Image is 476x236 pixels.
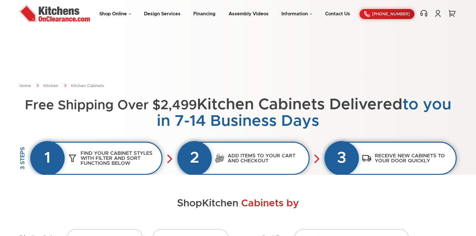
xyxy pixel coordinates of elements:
[19,5,90,22] img: Kitchens On Clearance
[157,97,451,129] span: to you in 7-14 Business Days
[77,148,161,169] h3: Find your cabinet styles with filter and sort functions below
[43,84,58,88] a: Kitchen
[202,199,238,209] span: Kitchen
[225,150,309,166] h3: Add items to your cart and checkout
[241,199,299,209] span: Cabinets by
[144,12,181,16] a: Design Services
[19,96,457,129] h1: Kitchen Cabinets Delivered
[177,141,212,175] div: 2
[359,9,414,19] a: [PHONE_NUMBER]
[372,150,456,166] h3: Receive new cabinets to your door quickly
[71,84,104,88] a: Kitchen Cabinets
[193,12,216,16] a: Financing
[30,141,65,175] div: 1
[19,198,457,209] h2: Shop
[281,12,312,16] a: Information
[229,12,269,16] a: Assembly Videos
[19,147,27,170] h2: 3 STEPS
[25,99,197,112] small: Free Shipping Over $2,499
[325,12,350,16] a: Contact Us
[325,141,359,175] div: 3
[99,12,131,16] a: Shop Online
[372,12,410,16] span: [PHONE_NUMBER]
[19,84,31,88] a: Home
